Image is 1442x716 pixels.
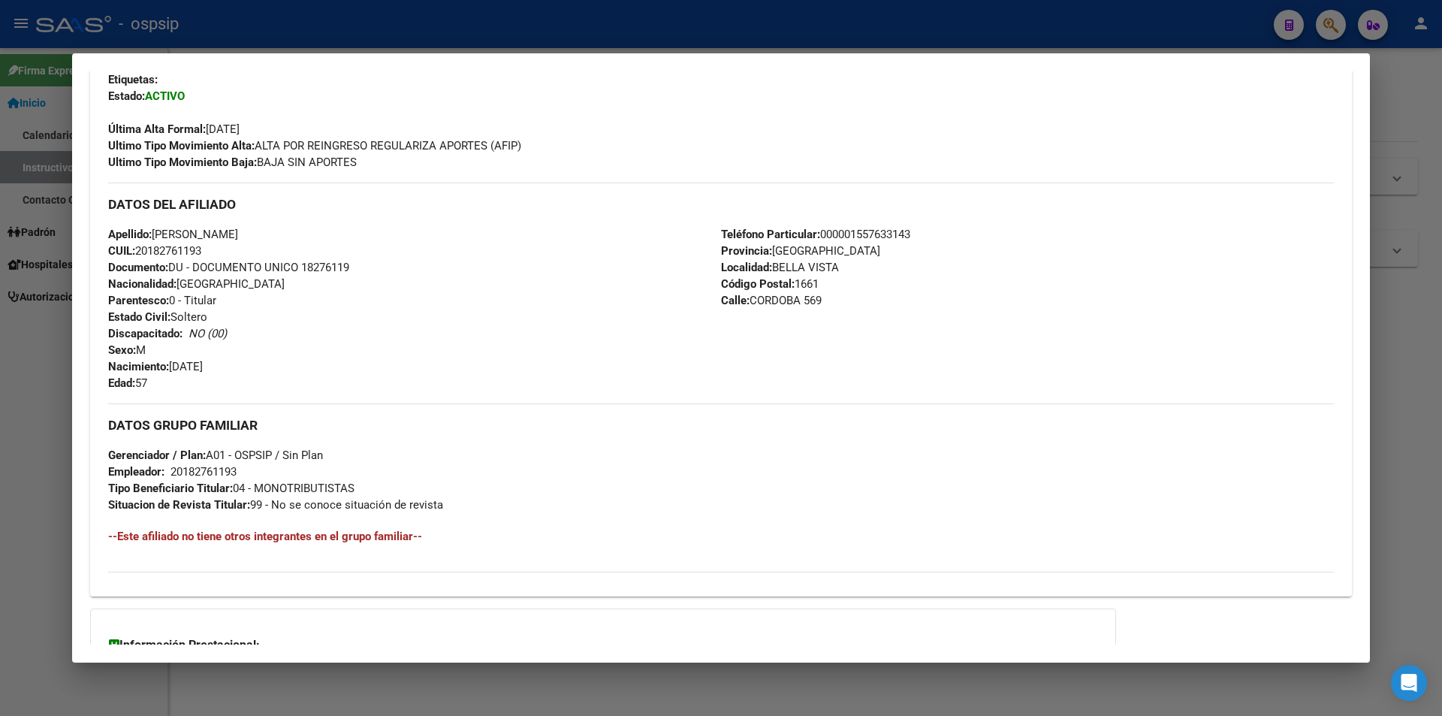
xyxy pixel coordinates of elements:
strong: Ultimo Tipo Movimiento Baja: [108,156,257,169]
strong: Gerenciador / Plan: [108,449,206,462]
strong: Discapacitado: [108,327,183,340]
span: 99 - No se conoce situación de revista [108,498,443,512]
span: BELLA VISTA [721,261,839,274]
strong: Código Postal: [721,277,795,291]
span: ALTA POR REINGRESO REGULARIZA APORTES (AFIP) [108,139,521,153]
div: 20182761193 [170,464,237,480]
span: 04 - MONOTRIBUTISTAS [108,482,354,495]
i: NO (00) [189,327,227,340]
div: Open Intercom Messenger [1391,665,1427,701]
span: CORDOBA 569 [721,294,822,307]
strong: Parentesco: [108,294,169,307]
h3: DATOS DEL AFILIADO [108,196,1334,213]
span: [GEOGRAPHIC_DATA] [721,244,880,258]
strong: Estado: [108,89,145,103]
strong: Localidad: [721,261,772,274]
strong: Edad: [108,376,135,390]
strong: CUIL: [108,244,135,258]
strong: Nacionalidad: [108,277,176,291]
span: 20182761193 [108,244,201,258]
span: [PERSON_NAME] [108,228,238,241]
strong: Estado Civil: [108,310,170,324]
strong: Provincia: [721,244,772,258]
strong: Etiquetas: [108,73,158,86]
span: M [108,343,146,357]
span: DU - DOCUMENTO UNICO 18276119 [108,261,349,274]
h3: DATOS GRUPO FAMILIAR [108,417,1334,434]
strong: ACTIVO [145,89,185,103]
strong: Empleador: [108,465,164,479]
strong: Calle: [721,294,750,307]
span: 1661 [721,277,819,291]
strong: Nacimiento: [108,360,169,373]
strong: Apellido: [108,228,152,241]
span: [DATE] [108,122,240,136]
strong: Documento: [108,261,168,274]
span: 57 [108,376,147,390]
strong: Teléfono Particular: [721,228,820,241]
span: [DATE] [108,360,203,373]
span: 000001557633143 [721,228,910,241]
strong: Situacion de Revista Titular: [108,498,250,512]
span: [GEOGRAPHIC_DATA] [108,277,285,291]
strong: Tipo Beneficiario Titular: [108,482,233,495]
strong: Sexo: [108,343,136,357]
div: Datos de Empadronamiento [90,3,1352,597]
span: 0 - Titular [108,294,216,307]
strong: Última Alta Formal: [108,122,206,136]
span: A01 - OSPSIP / Sin Plan [108,449,323,462]
h3: Información Prestacional: [109,636,1097,654]
strong: Ultimo Tipo Movimiento Alta: [108,139,255,153]
span: BAJA SIN APORTES [108,156,357,169]
h4: --Este afiliado no tiene otros integrantes en el grupo familiar-- [108,528,1334,545]
span: Soltero [108,310,207,324]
